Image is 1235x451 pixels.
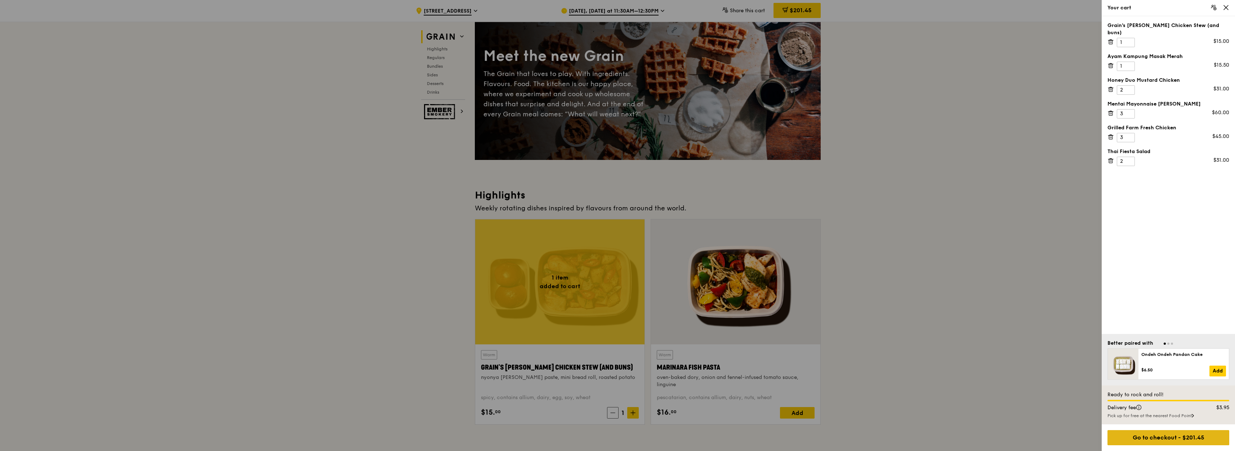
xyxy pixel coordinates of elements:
[1167,343,1169,345] span: Go to slide 2
[1107,430,1229,445] div: Go to checkout - $201.45
[1201,404,1234,411] div: $3.95
[1213,38,1229,45] div: $15.00
[1213,85,1229,93] div: $31.00
[1213,157,1229,164] div: $31.00
[1107,340,1153,347] div: Better paired with
[1107,413,1229,419] div: Pick up for free at the nearest Food Point
[1107,148,1229,155] div: Thai Fiesta Salad
[1209,366,1226,376] a: Add
[1141,352,1226,357] div: Ondeh Ondeh Pandan Cake
[1164,343,1166,345] span: Go to slide 1
[1107,22,1229,36] div: Grain's [PERSON_NAME] Chicken Stew (and buns)
[1212,109,1229,116] div: $60.00
[1107,77,1229,84] div: Honey Duo Mustard Chicken
[1107,391,1229,398] div: Ready to rock and roll!
[1141,367,1209,373] div: $6.50
[1107,4,1229,12] div: Your cart
[1107,53,1229,60] div: Ayam Kampung Masak Merah
[1214,62,1229,69] div: $15.50
[1171,343,1173,345] span: Go to slide 3
[1107,124,1229,131] div: Grilled Farm Fresh Chicken
[1107,101,1229,108] div: Mentai Mayonnaise [PERSON_NAME]
[1103,404,1201,411] div: Delivery fee
[1212,133,1229,140] div: $45.00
